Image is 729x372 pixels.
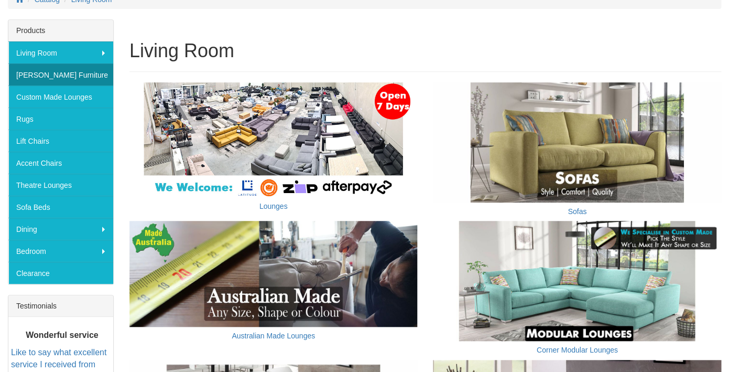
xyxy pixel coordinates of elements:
a: Living Room [8,41,113,63]
a: Dining [8,218,113,240]
a: [PERSON_NAME] Furniture [8,63,113,86]
div: Products [8,20,113,41]
img: Australian Made Lounges [129,221,418,326]
img: Lounges [129,82,418,197]
a: Sofa Beds [8,196,113,218]
a: Sofas [568,207,586,216]
img: Corner Modular Lounges [433,221,721,341]
h1: Living Room [129,40,721,61]
img: Sofas [433,82,721,203]
a: Corner Modular Lounges [537,346,618,354]
a: Custom Made Lounges [8,86,113,108]
a: Clearance [8,262,113,284]
a: Theatre Lounges [8,174,113,196]
a: Rugs [8,108,113,130]
a: Lounges [259,202,288,210]
div: Testimonials [8,295,113,317]
b: Wonderful service [26,331,98,339]
a: Australian Made Lounges [232,332,315,340]
a: Lift Chairs [8,130,113,152]
a: Accent Chairs [8,152,113,174]
a: Bedroom [8,240,113,262]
